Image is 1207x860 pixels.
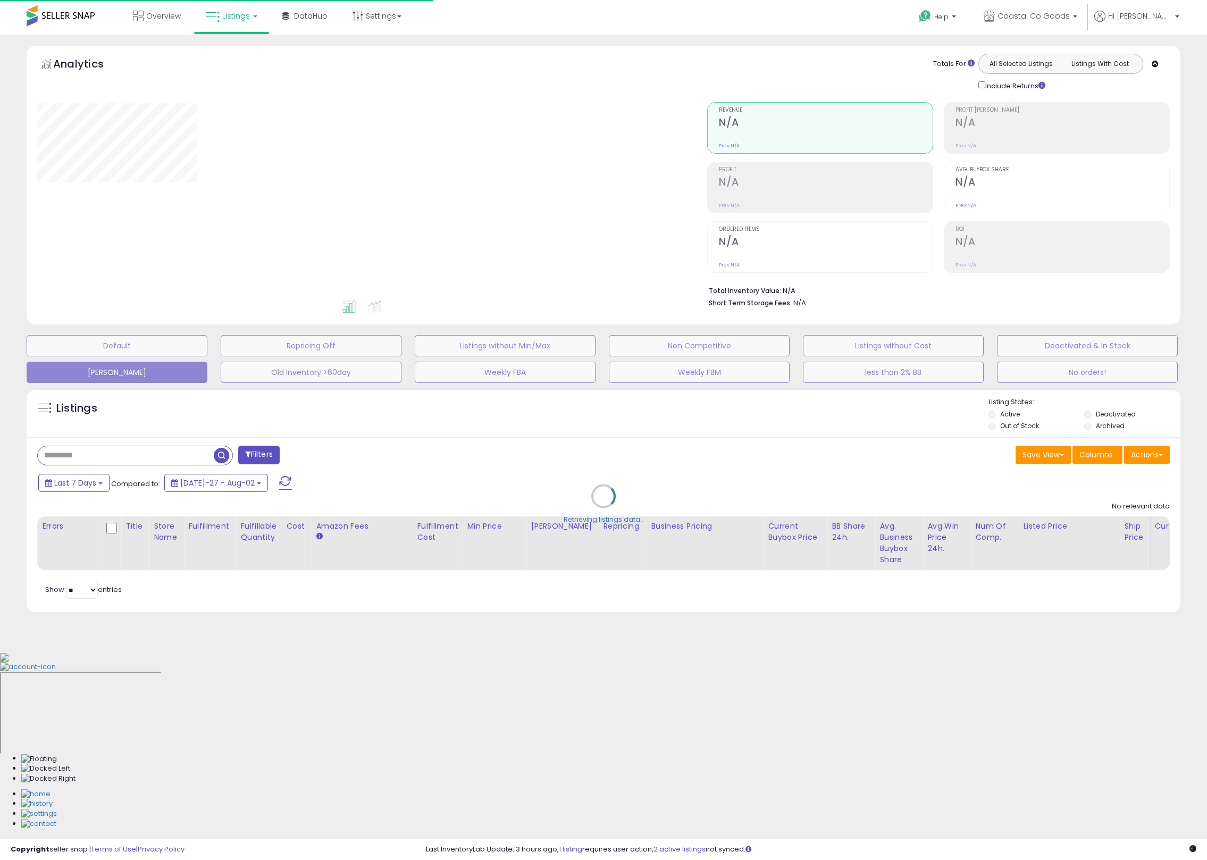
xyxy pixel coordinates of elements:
[918,10,932,23] i: Get Help
[955,107,1169,113] span: Profit [PERSON_NAME]
[910,2,967,35] a: Help
[21,789,51,799] img: Home
[709,286,781,295] b: Total Inventory Value:
[955,227,1169,232] span: ROI
[955,143,976,149] small: Prev: N/A
[1094,11,1179,35] a: Hi [PERSON_NAME]
[997,362,1178,383] button: No orders!
[719,176,933,190] h2: N/A
[997,335,1178,356] button: Deactivated & In Stock
[609,335,790,356] button: Non Competitive
[793,298,806,308] span: N/A
[955,116,1169,131] h2: N/A
[933,59,975,69] div: Totals For
[415,335,596,356] button: Listings without Min/Max
[719,107,933,113] span: Revenue
[564,515,643,524] div: Retrieving listings data..
[1108,11,1172,21] span: Hi [PERSON_NAME]
[21,819,56,829] img: Contact
[719,116,933,131] h2: N/A
[719,227,933,232] span: Ordered Items
[222,11,250,21] span: Listings
[955,202,976,208] small: Prev: N/A
[221,362,401,383] button: Old Inventory >60day
[27,362,207,383] button: [PERSON_NAME]
[955,236,1169,250] h2: N/A
[719,202,740,208] small: Prev: N/A
[53,56,124,74] h5: Analytics
[934,12,949,21] span: Help
[719,262,740,268] small: Prev: N/A
[719,143,740,149] small: Prev: N/A
[803,335,984,356] button: Listings without Cost
[21,754,57,764] img: Floating
[955,262,976,268] small: Prev: N/A
[21,774,76,784] img: Docked Right
[982,57,1061,71] button: All Selected Listings
[709,298,792,307] b: Short Term Storage Fees:
[221,335,401,356] button: Repricing Off
[970,79,1058,91] div: Include Returns
[803,362,984,383] button: less than 2% BB
[21,764,70,774] img: Docked Left
[719,236,933,250] h2: N/A
[21,799,53,809] img: History
[955,176,1169,190] h2: N/A
[415,362,596,383] button: Weekly FBA
[998,11,1070,21] span: Coastal Co Goods
[1060,57,1139,71] button: Listings With Cost
[719,167,933,173] span: Profit
[609,362,790,383] button: Weekly FBM
[955,167,1169,173] span: Avg. Buybox Share
[27,335,207,356] button: Default
[21,809,57,819] img: Settings
[146,11,181,21] span: Overview
[709,283,1162,296] li: N/A
[294,11,328,21] span: DataHub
